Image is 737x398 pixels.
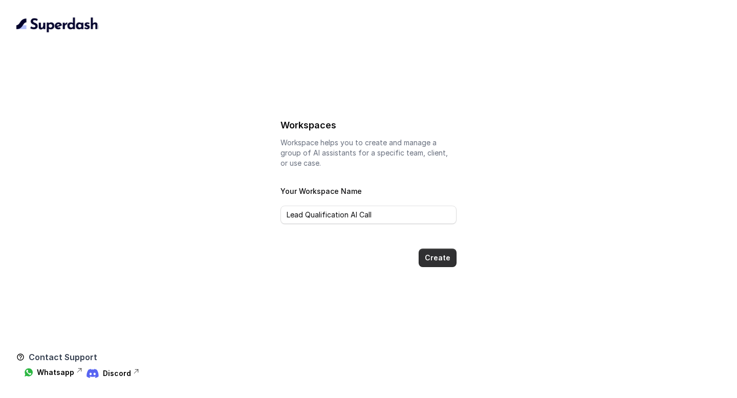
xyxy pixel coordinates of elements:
[280,187,362,195] label: Your Workspace Name
[16,16,99,33] img: light.svg
[37,367,74,378] p: Whatsapp
[86,367,99,380] img: discord.5246cd7109427b439a49a5e9ebd5d24d.svg
[29,351,97,363] p: Contact Support
[280,138,457,168] p: Workspace helps you to create and manage a group of AI assistants for a specific team, client, or...
[280,117,457,134] h1: Workspaces
[25,367,82,380] a: Whatsapp
[86,367,139,380] a: Discord
[419,249,457,267] button: Create
[103,368,131,379] p: Discord
[25,368,33,377] img: whatsapp.f50b2aaae0bd8934e9105e63dc750668.svg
